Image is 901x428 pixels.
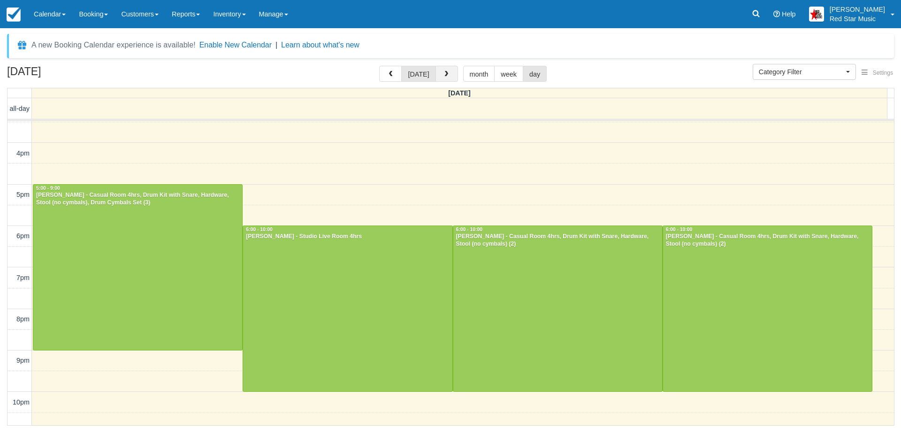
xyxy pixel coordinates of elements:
span: 6:00 - 10:00 [246,227,273,232]
span: | [275,41,277,49]
span: 5pm [16,191,30,198]
a: 6:00 - 10:00[PERSON_NAME] - Casual Room 4hrs, Drum Kit with Snare, Hardware, Stool (no cymbals) (2) [663,226,872,392]
button: week [494,66,523,82]
span: Help [782,10,796,18]
img: A2 [809,7,824,22]
a: 6:00 - 10:00[PERSON_NAME] - Studio Live Room 4hrs [243,226,452,392]
span: 10pm [13,398,30,406]
span: 9pm [16,357,30,364]
button: month [463,66,495,82]
span: 5:00 - 9:00 [36,186,60,191]
a: Learn about what's new [281,41,359,49]
a: 5:00 - 9:00[PERSON_NAME] - Casual Room 4hrs, Drum Kit with Snare, Hardware, Stool (no cymbals), D... [33,184,243,350]
p: [PERSON_NAME] [830,5,885,14]
a: 6:00 - 10:00[PERSON_NAME] - Casual Room 4hrs, Drum Kit with Snare, Hardware, Stool (no cymbals) (2) [453,226,663,392]
span: [DATE] [448,89,471,97]
span: 4pm [16,149,30,157]
i: Help [773,11,780,17]
button: Enable New Calendar [199,40,272,50]
div: [PERSON_NAME] - Studio Live Room 4hrs [245,233,450,241]
span: Settings [873,70,893,76]
img: checkfront-main-nav-mini-logo.png [7,8,21,22]
span: 7pm [16,274,30,281]
span: 8pm [16,315,30,323]
button: day [523,66,547,82]
div: [PERSON_NAME] - Casual Room 4hrs, Drum Kit with Snare, Hardware, Stool (no cymbals) (2) [665,233,870,248]
button: Category Filter [753,64,856,80]
button: [DATE] [401,66,435,82]
div: [PERSON_NAME] - Casual Room 4hrs, Drum Kit with Snare, Hardware, Stool (no cymbals), Drum Cymbals... [36,192,240,207]
h2: [DATE] [7,66,126,83]
button: Settings [856,66,899,80]
span: 6:00 - 10:00 [666,227,693,232]
p: Red Star Music [830,14,885,23]
span: all-day [10,105,30,112]
span: Category Filter [759,67,844,77]
span: 6pm [16,232,30,240]
div: [PERSON_NAME] - Casual Room 4hrs, Drum Kit with Snare, Hardware, Stool (no cymbals) (2) [456,233,660,248]
span: 6:00 - 10:00 [456,227,483,232]
div: A new Booking Calendar experience is available! [31,39,196,51]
